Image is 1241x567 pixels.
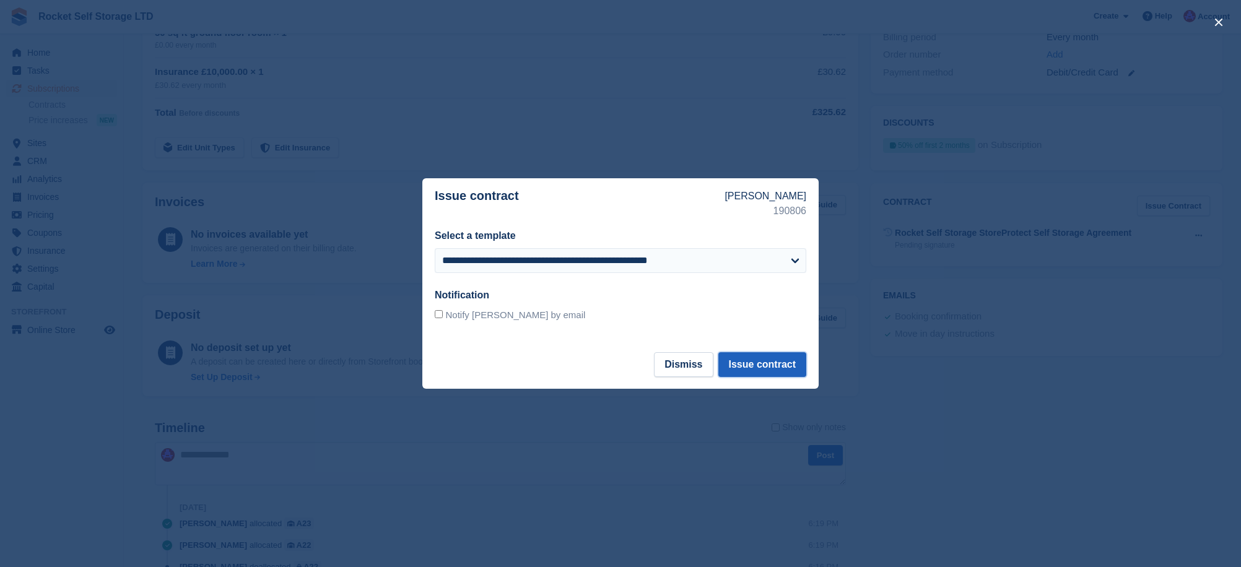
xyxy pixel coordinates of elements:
[435,230,516,241] label: Select a template
[445,309,585,320] span: Notify [PERSON_NAME] by email
[435,310,443,318] input: Notify [PERSON_NAME] by email
[654,352,713,377] button: Dismiss
[435,189,725,219] p: Issue contract
[725,189,806,204] p: [PERSON_NAME]
[435,290,489,300] label: Notification
[718,352,806,377] button: Issue contract
[1209,12,1229,32] button: close
[725,204,806,219] p: 190806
